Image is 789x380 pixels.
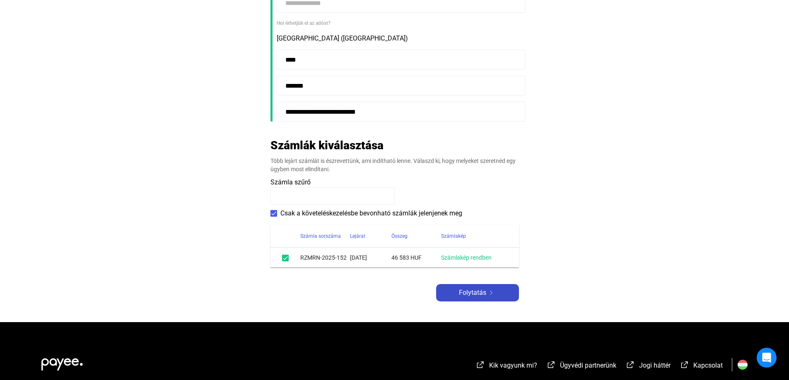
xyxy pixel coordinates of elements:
div: Több lejárt számlát is észrevettünk, ami indítható lenne. Válaszd ki, hogy melyeket szeretnéd egy... [270,157,519,173]
span: Számla szűrő [270,178,311,186]
span: Ügyvédi partnerünk [560,361,616,369]
a: external-link-whiteJogi háttér [625,363,671,370]
a: Számlakép rendben [441,254,492,261]
span: Kik vagyunk mi? [489,361,537,369]
div: Számla sorszáma [300,231,341,241]
div: Számlakép [441,231,509,241]
span: Jogi háttér [639,361,671,369]
h2: Számlák kiválasztása [270,138,384,153]
span: Folytatás [459,288,486,298]
div: Lejárat [350,231,365,241]
div: Összeg [391,231,441,241]
a: external-link-whiteKik vagyunk mi? [475,363,537,370]
div: Open Intercom Messenger [757,348,777,368]
img: external-link-white [475,361,485,369]
a: external-link-whiteÜgyvédi partnerünk [546,363,616,370]
div: Hol érhetjük el az adóst? [277,19,519,27]
div: Lejárat [350,231,391,241]
span: Csak a követeléskezelésbe bevonható számlák jelenjenek meg [280,208,462,218]
td: [DATE] [350,248,391,268]
div: Összeg [391,231,408,241]
img: external-link-white [546,361,556,369]
img: white-payee-white-dot.svg [41,354,83,370]
img: external-link-white [625,361,635,369]
td: 46 583 HUF [391,248,441,268]
span: Kapcsolat [693,361,723,369]
div: Számla sorszáma [300,231,350,241]
div: [GEOGRAPHIC_DATA] ([GEOGRAPHIC_DATA]) [277,33,519,43]
button: Folytatásarrow-right-white [436,284,519,301]
td: RZMRN-2025-152 [300,248,350,268]
div: Számlakép [441,231,466,241]
img: HU.svg [738,360,748,370]
img: arrow-right-white [486,291,496,295]
a: external-link-whiteKapcsolat [680,363,723,370]
img: external-link-white [680,361,690,369]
